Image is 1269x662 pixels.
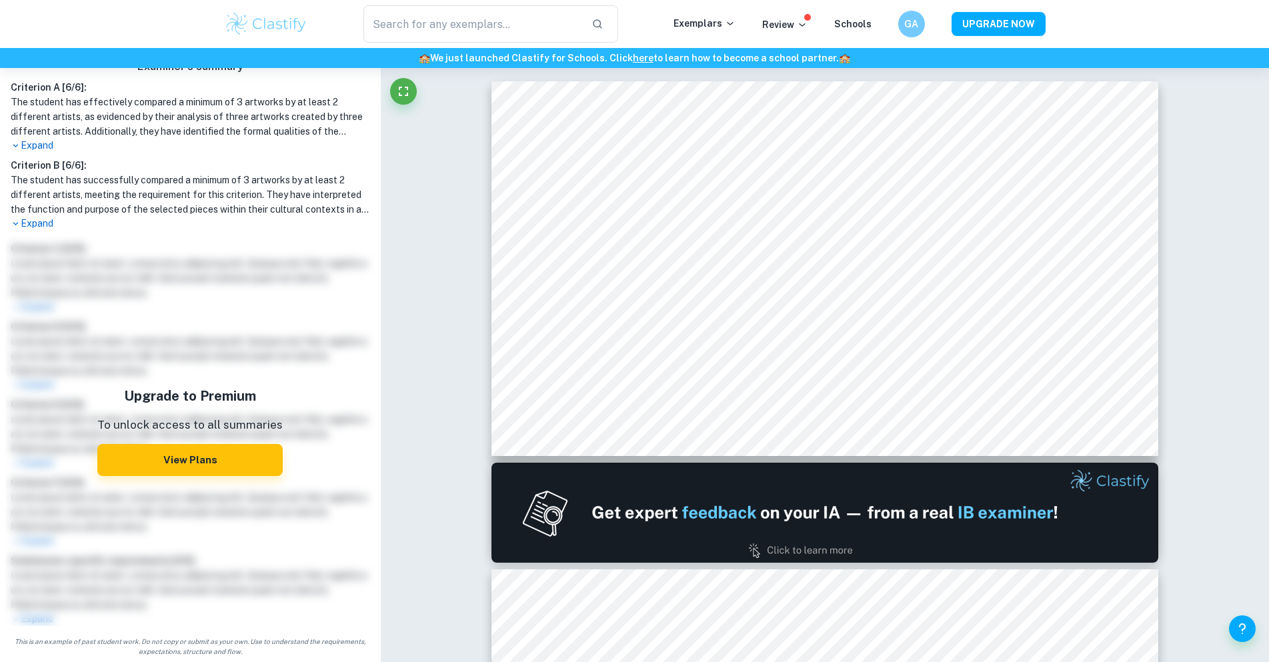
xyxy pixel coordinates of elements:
[839,53,850,63] span: 🏫
[97,417,283,434] p: To unlock access to all summaries
[11,173,370,217] h1: The student has successfully compared a minimum of 3 artworks by at least 2 different artists, me...
[834,19,872,29] a: Schools
[952,12,1046,36] button: UPGRADE NOW
[390,78,417,105] button: Fullscreen
[419,53,430,63] span: 🏫
[898,11,925,37] button: GA
[1229,615,1256,642] button: Help and Feedback
[633,53,654,63] a: here
[904,17,919,31] h6: GA
[97,386,283,406] h5: Upgrade to Premium
[3,51,1266,65] h6: We just launched Clastify for Schools. Click to learn how to become a school partner.
[11,80,370,95] h6: Criterion A [ 6 / 6 ]:
[491,463,1158,563] img: Ad
[11,217,370,231] p: Expand
[224,11,309,37] img: Clastify logo
[97,444,283,476] button: View Plans
[674,16,736,31] p: Exemplars
[363,5,581,43] input: Search for any exemplars...
[762,17,808,32] p: Review
[11,158,370,173] h6: Criterion B [ 6 / 6 ]:
[11,95,370,139] h1: The student has effectively compared a minimum of 3 artworks by at least 2 different artists, as ...
[5,637,375,657] span: This is an example of past student work. Do not copy or submit as your own. Use to understand the...
[11,139,370,153] p: Expand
